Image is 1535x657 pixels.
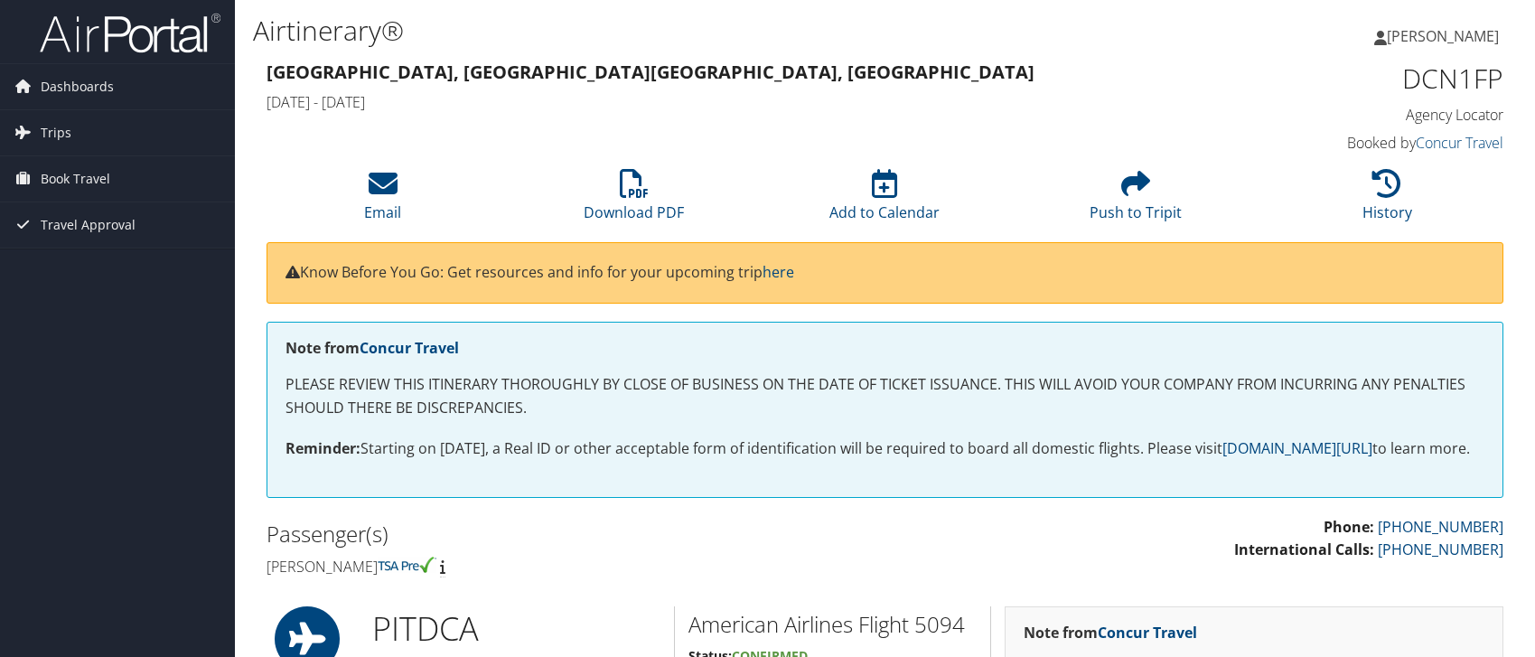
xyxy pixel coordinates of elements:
[267,92,1187,112] h4: [DATE] - [DATE]
[372,606,661,652] h1: PIT DCA
[763,262,794,282] a: here
[285,437,1484,461] p: Starting on [DATE], a Real ID or other acceptable form of identification will be required to boar...
[1024,623,1197,643] strong: Note from
[1090,179,1182,222] a: Push to Tripit
[40,12,220,54] img: airportal-logo.png
[1324,517,1374,537] strong: Phone:
[267,60,1034,84] strong: [GEOGRAPHIC_DATA], [GEOGRAPHIC_DATA] [GEOGRAPHIC_DATA], [GEOGRAPHIC_DATA]
[584,179,684,222] a: Download PDF
[1387,26,1499,46] span: [PERSON_NAME]
[1234,540,1374,559] strong: International Calls:
[1362,179,1412,222] a: History
[41,156,110,202] span: Book Travel
[1378,540,1503,559] a: [PHONE_NUMBER]
[1214,133,1503,153] h4: Booked by
[41,64,114,109] span: Dashboards
[253,12,1096,50] h1: Airtinerary®
[364,179,401,222] a: Email
[1214,60,1503,98] h1: DCN1FP
[267,557,872,577] h4: [PERSON_NAME]
[688,609,977,640] h2: American Airlines Flight 5094
[285,373,1484,419] p: PLEASE REVIEW THIS ITINERARY THOROUGHLY BY CLOSE OF BUSINESS ON THE DATE OF TICKET ISSUANCE. THIS...
[378,557,436,573] img: tsa-precheck.png
[267,519,872,549] h2: Passenger(s)
[1416,133,1503,153] a: Concur Travel
[285,438,360,458] strong: Reminder:
[360,338,459,358] a: Concur Travel
[1378,517,1503,537] a: [PHONE_NUMBER]
[1374,9,1517,63] a: [PERSON_NAME]
[829,179,940,222] a: Add to Calendar
[1222,438,1372,458] a: [DOMAIN_NAME][URL]
[1098,623,1197,643] a: Concur Travel
[41,202,136,248] span: Travel Approval
[285,338,459,358] strong: Note from
[41,110,71,155] span: Trips
[1214,105,1503,125] h4: Agency Locator
[285,261,1484,285] p: Know Before You Go: Get resources and info for your upcoming trip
